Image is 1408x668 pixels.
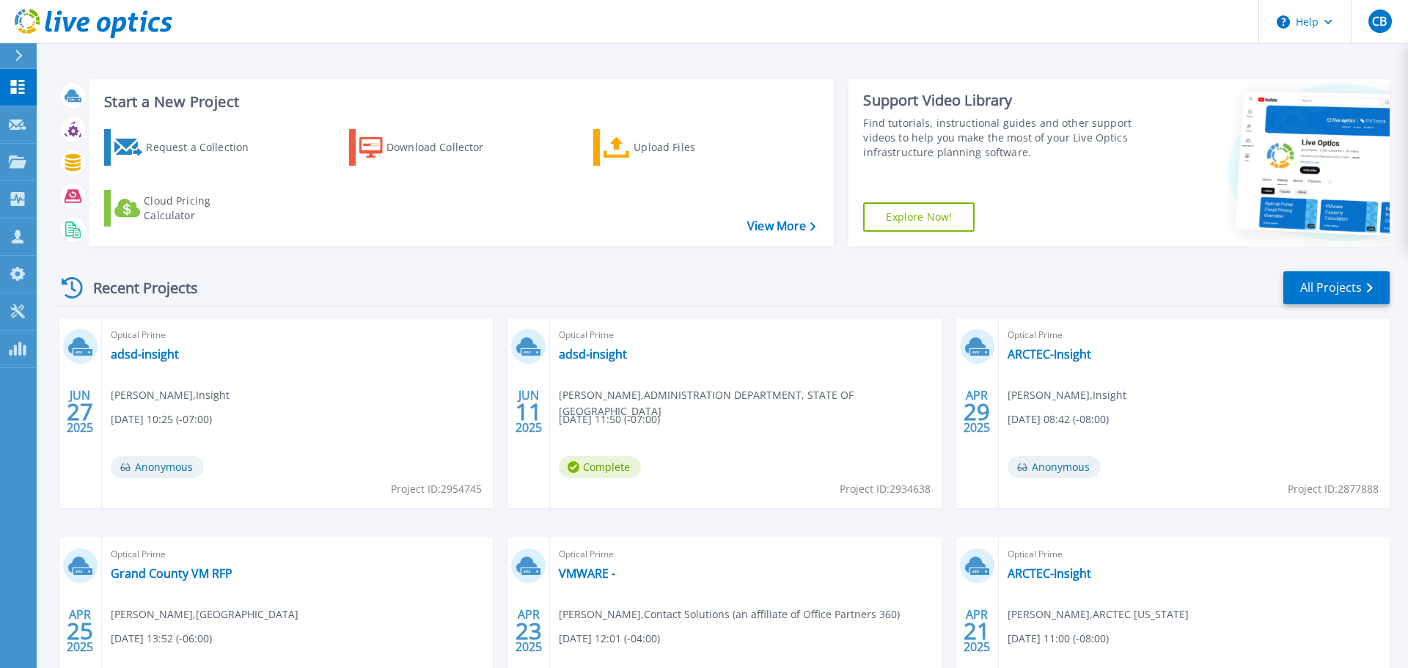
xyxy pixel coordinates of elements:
[104,94,815,110] h3: Start a New Project
[1008,546,1381,562] span: Optical Prime
[111,347,179,361] a: adsd-insight
[559,546,932,562] span: Optical Prime
[111,546,484,562] span: Optical Prime
[1283,271,1390,304] a: All Projects
[747,219,815,233] a: View More
[964,625,990,637] span: 21
[863,91,1139,110] div: Support Video Library
[840,481,931,497] span: Project ID: 2934638
[634,133,751,162] div: Upload Files
[1372,15,1387,27] span: CB
[963,385,991,438] div: APR 2025
[349,129,513,166] a: Download Collector
[559,387,941,419] span: [PERSON_NAME] , ADMINISTRATION DEPARTMENT, STATE OF [GEOGRAPHIC_DATA]
[559,566,615,581] a: VMWARE -
[1288,481,1379,497] span: Project ID: 2877888
[144,194,261,223] div: Cloud Pricing Calculator
[111,327,484,343] span: Optical Prime
[66,385,94,438] div: JUN 2025
[111,566,232,581] a: Grand County VM RFP
[559,411,660,427] span: [DATE] 11:50 (-07:00)
[391,481,482,497] span: Project ID: 2954745
[66,604,94,658] div: APR 2025
[67,405,93,418] span: 27
[559,347,627,361] a: adsd-insight
[146,133,263,162] div: Request a Collection
[863,116,1139,160] div: Find tutorials, instructional guides and other support videos to help you make the most of your L...
[111,387,230,403] span: [PERSON_NAME] , Insight
[1008,456,1101,478] span: Anonymous
[111,606,298,623] span: [PERSON_NAME] , [GEOGRAPHIC_DATA]
[559,327,932,343] span: Optical Prime
[111,411,212,427] span: [DATE] 10:25 (-07:00)
[963,604,991,658] div: APR 2025
[593,129,757,166] a: Upload Files
[964,405,990,418] span: 29
[559,606,900,623] span: [PERSON_NAME] , Contact Solutions (an affiliate of Office Partners 360)
[1008,347,1091,361] a: ARCTEC-Insight
[56,270,218,306] div: Recent Projects
[386,133,504,162] div: Download Collector
[111,631,212,647] span: [DATE] 13:52 (-06:00)
[1008,606,1189,623] span: [PERSON_NAME] , ARCTEC [US_STATE]
[67,625,93,637] span: 25
[516,625,542,637] span: 23
[515,385,543,438] div: JUN 2025
[111,456,204,478] span: Anonymous
[559,456,641,478] span: Complete
[863,202,975,232] a: Explore Now!
[1008,631,1109,647] span: [DATE] 11:00 (-08:00)
[1008,566,1091,581] a: ARCTEC-Insight
[559,631,660,647] span: [DATE] 12:01 (-04:00)
[104,190,268,227] a: Cloud Pricing Calculator
[1008,411,1109,427] span: [DATE] 08:42 (-08:00)
[515,604,543,658] div: APR 2025
[104,129,268,166] a: Request a Collection
[1008,327,1381,343] span: Optical Prime
[1008,387,1126,403] span: [PERSON_NAME] , Insight
[516,405,542,418] span: 11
